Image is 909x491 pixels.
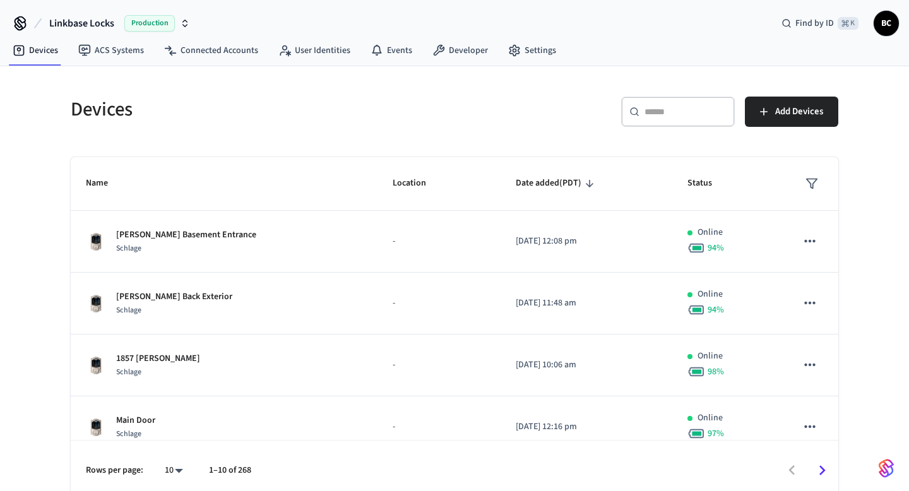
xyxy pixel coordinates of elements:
[393,420,485,434] p: -
[86,232,106,252] img: Schlage Sense Smart Deadbolt with Camelot Trim, Front
[116,429,141,439] span: Schlage
[116,305,141,316] span: Schlage
[116,352,200,365] p: 1857 [PERSON_NAME]
[393,235,485,248] p: -
[393,174,443,193] span: Location
[708,304,724,316] span: 94 %
[124,15,175,32] span: Production
[807,456,837,485] button: Go to next page
[708,427,724,440] span: 97 %
[422,39,498,62] a: Developer
[795,17,834,30] span: Find by ID
[516,297,657,310] p: [DATE] 11:48 am
[687,174,728,193] span: Status
[393,297,485,310] p: -
[116,228,256,242] p: [PERSON_NAME] Basement Entrance
[71,97,447,122] h5: Devices
[745,97,838,127] button: Add Devices
[158,461,189,480] div: 10
[708,365,724,378] span: 98 %
[268,39,360,62] a: User Identities
[771,12,869,35] div: Find by ID⌘ K
[698,350,723,363] p: Online
[86,355,106,376] img: Schlage Sense Smart Deadbolt with Camelot Trim, Front
[498,39,566,62] a: Settings
[875,12,898,35] span: BC
[698,288,723,301] p: Online
[209,464,251,477] p: 1–10 of 268
[516,174,598,193] span: Date added(PDT)
[86,174,124,193] span: Name
[360,39,422,62] a: Events
[68,39,154,62] a: ACS Systems
[116,290,232,304] p: [PERSON_NAME] Back Exterior
[393,358,485,372] p: -
[516,420,657,434] p: [DATE] 12:16 pm
[3,39,68,62] a: Devices
[838,17,858,30] span: ⌘ K
[116,243,141,254] span: Schlage
[516,358,657,372] p: [DATE] 10:06 am
[86,417,106,437] img: Schlage Sense Smart Deadbolt with Camelot Trim, Front
[698,411,723,425] p: Online
[116,414,155,427] p: Main Door
[708,242,724,254] span: 94 %
[516,235,657,248] p: [DATE] 12:08 pm
[86,293,106,314] img: Schlage Sense Smart Deadbolt with Camelot Trim, Front
[879,458,894,478] img: SeamLogoGradient.69752ec5.svg
[49,16,114,31] span: Linkbase Locks
[86,464,143,477] p: Rows per page:
[698,226,723,239] p: Online
[874,11,899,36] button: BC
[775,104,823,120] span: Add Devices
[116,367,141,377] span: Schlage
[154,39,268,62] a: Connected Accounts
